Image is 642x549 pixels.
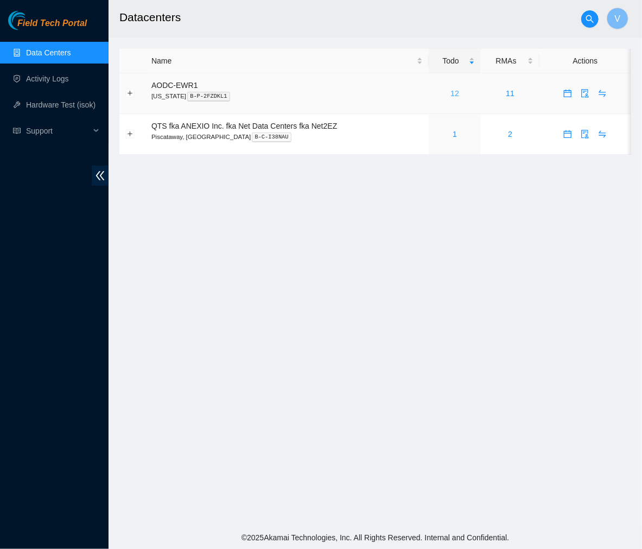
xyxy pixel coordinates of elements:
button: audit [576,125,594,143]
span: read [13,127,21,135]
span: calendar [560,130,576,138]
span: double-left [92,166,109,186]
a: Activity Logs [26,74,69,83]
span: V [615,12,621,26]
button: calendar [559,125,576,143]
img: Akamai Technologies [8,11,55,30]
span: search [582,15,598,23]
a: 2 [508,130,512,138]
th: Actions [539,49,631,73]
a: swap [594,130,611,138]
a: Akamai TechnologiesField Tech Portal [8,20,87,34]
button: search [581,10,599,28]
button: V [607,8,628,29]
a: audit [576,89,594,98]
a: calendar [559,89,576,98]
button: calendar [559,85,576,102]
span: calendar [560,89,576,98]
button: Expand row [126,89,135,98]
a: 11 [506,89,514,98]
p: Piscataway, [GEOGRAPHIC_DATA] [151,132,423,142]
button: Expand row [126,130,135,138]
button: swap [594,85,611,102]
a: Hardware Test (isok) [26,100,96,109]
span: Field Tech Portal [17,18,87,29]
footer: © 2025 Akamai Technologies, Inc. All Rights Reserved. Internal and Confidential. [109,526,642,549]
span: audit [577,89,593,98]
span: Support [26,120,90,142]
button: audit [576,85,594,102]
span: audit [577,130,593,138]
span: AODC-EWR1 [151,81,198,90]
span: QTS fka ANEXIO Inc. fka Net Data Centers fka Net2EZ [151,122,337,130]
a: 12 [450,89,459,98]
p: [US_STATE] [151,91,423,101]
a: calendar [559,130,576,138]
a: swap [594,89,611,98]
a: Data Centers [26,48,71,57]
a: 1 [453,130,457,138]
kbd: B-P-2FZDKL1 [187,92,230,102]
kbd: B-C-I38NAU [252,132,291,142]
button: swap [594,125,611,143]
a: audit [576,130,594,138]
